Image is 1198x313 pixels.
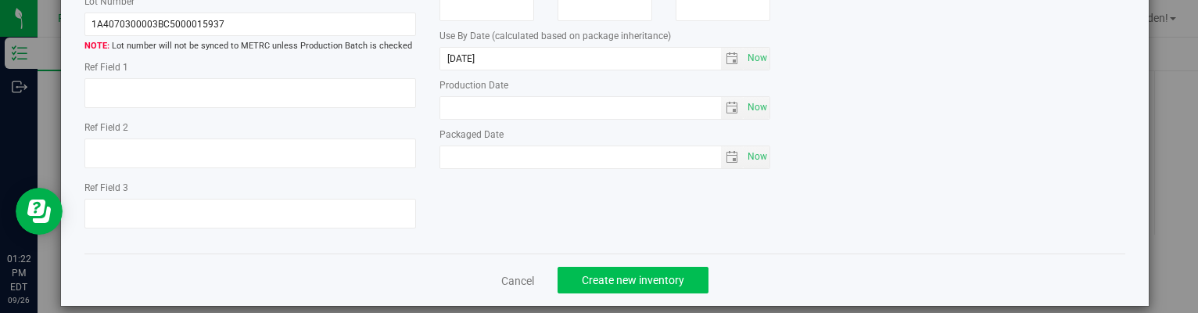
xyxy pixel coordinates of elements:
span: Set Current date [744,96,771,119]
span: Set Current date [744,47,771,70]
span: Create new inventory [582,274,684,286]
span: Set Current date [744,146,771,168]
span: select [721,48,744,70]
label: Ref Field 1 [84,60,415,74]
span: select [744,146,769,168]
label: Use By Date [439,29,770,43]
label: Production Date [439,78,770,92]
span: select [744,97,769,119]
span: Lot number will not be synced to METRC unless Production Batch is checked [84,40,415,53]
button: Create new inventory [558,267,708,293]
iframe: Resource center [16,188,63,235]
span: select [744,48,769,70]
label: Ref Field 3 [84,181,415,195]
label: Packaged Date [439,128,770,142]
span: (calculated based on package inheritance) [492,31,671,41]
span: select [721,97,744,119]
a: Cancel [501,273,534,289]
label: Ref Field 2 [84,121,415,135]
span: select [721,146,744,168]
